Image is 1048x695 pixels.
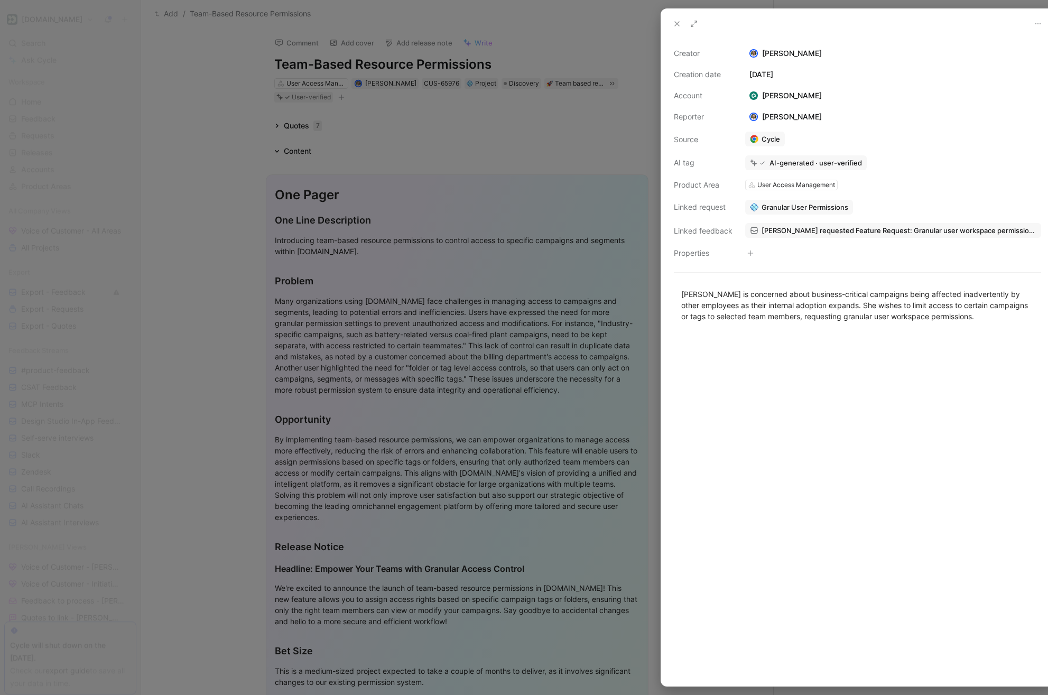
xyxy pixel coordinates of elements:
div: Product Area [674,179,732,191]
div: Creation date [674,68,732,81]
div: Linked request [674,201,732,214]
div: Properties [674,247,732,260]
div: Creator [674,47,732,60]
div: AI tag [674,156,732,169]
div: Account [674,89,732,102]
a: Cycle [745,132,785,146]
span: Granular User Permissions [762,202,848,212]
img: avatar [750,114,757,121]
div: [PERSON_NAME] [745,47,1041,60]
button: 💠Granular User Permissions [745,200,853,215]
div: [PERSON_NAME] is concerned about business-critical campaigns being affected inadvertently by othe... [681,289,1034,322]
div: Linked feedback [674,225,732,237]
a: [PERSON_NAME] requested Feature Request: Granular user workspace permissions [GH#1369] [745,223,1041,238]
div: Source [674,133,732,146]
img: logo [749,91,758,100]
span: [PERSON_NAME] requested Feature Request: Granular user workspace permissions [GH#1369] [762,226,1036,235]
div: [PERSON_NAME] [745,89,826,102]
div: [DATE] [745,68,1041,81]
div: AI-generated · user-verified [769,158,862,168]
img: 💠 [750,203,758,211]
div: Reporter [674,110,732,123]
img: avatar [750,50,757,57]
div: User Access Management [757,180,835,190]
div: [PERSON_NAME] [745,110,826,123]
